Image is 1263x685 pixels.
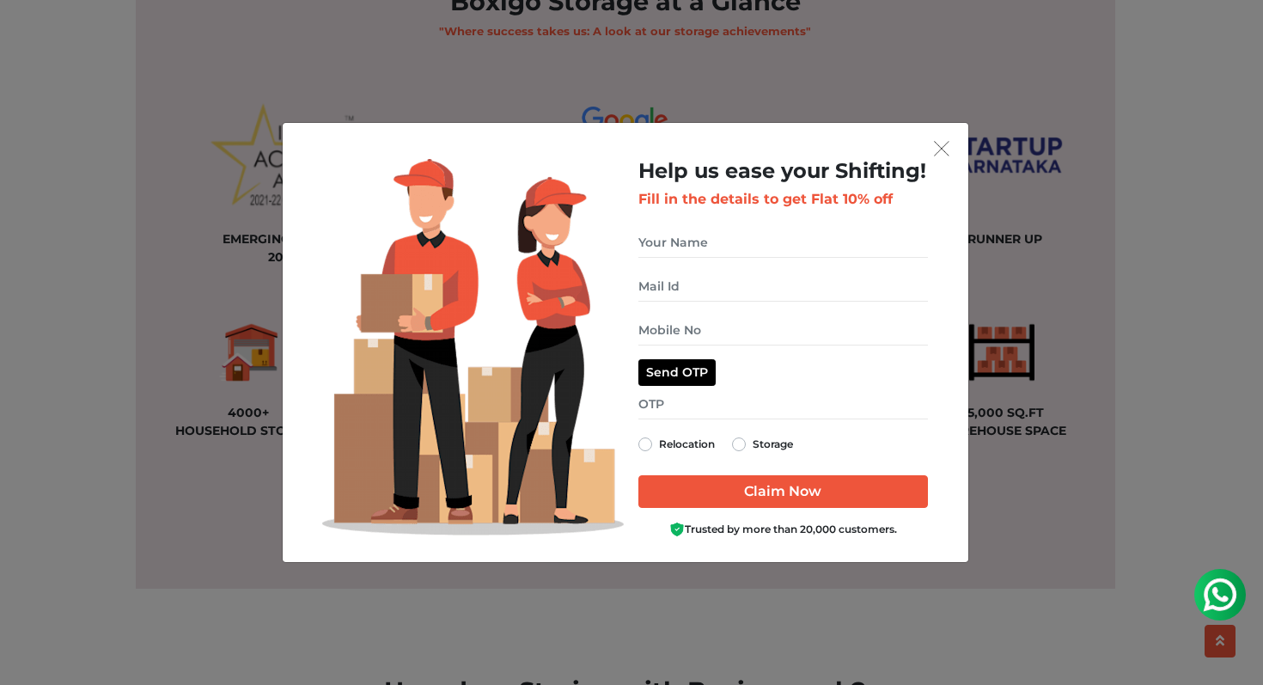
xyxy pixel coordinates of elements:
div: Trusted by more than 20,000 customers. [638,522,928,538]
img: Boxigo Customer Shield [669,522,685,537]
h2: Help us ease your Shifting! [638,159,928,184]
label: Storage [753,434,793,455]
img: exit [934,141,949,156]
h3: Fill in the details to get Flat 10% off [638,191,928,207]
input: OTP [638,389,928,419]
img: Lead Welcome Image [322,159,625,535]
input: Your Name [638,228,928,258]
input: Mail Id [638,272,928,302]
label: Relocation [659,434,715,455]
button: Send OTP [638,359,716,386]
input: Claim Now [638,475,928,508]
input: Mobile No [638,315,928,346]
img: whatsapp-icon.svg [17,17,52,52]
